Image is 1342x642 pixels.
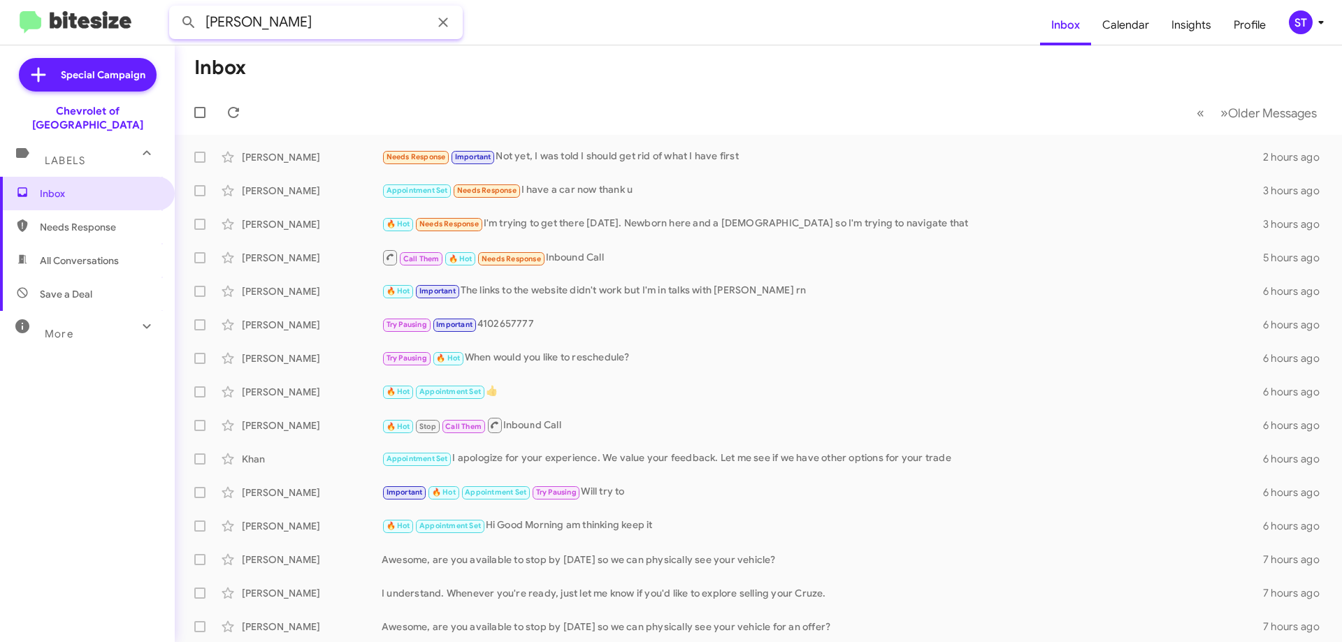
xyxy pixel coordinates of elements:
div: 3 hours ago [1263,184,1331,198]
div: 👍 [382,384,1263,400]
a: Insights [1160,5,1222,45]
span: More [45,328,73,340]
span: 🔥 Hot [449,254,472,263]
div: I apologize for your experience. We value your feedback. Let me see if we have other options for ... [382,451,1263,467]
div: 4102657777 [382,316,1263,333]
div: [PERSON_NAME] [242,586,382,600]
div: 7 hours ago [1263,620,1331,634]
div: 3 hours ago [1263,217,1331,231]
div: 5 hours ago [1263,251,1331,265]
div: Awesome, are you available to stop by [DATE] so we can physically see your vehicle? [382,553,1263,567]
span: 🔥 Hot [387,219,410,228]
span: Important [436,320,472,329]
button: Previous [1188,99,1213,127]
span: » [1220,104,1228,122]
span: Appointment Set [387,186,448,195]
div: 6 hours ago [1263,452,1331,466]
span: 🔥 Hot [387,286,410,296]
div: [PERSON_NAME] [242,284,382,298]
span: Inbox [40,187,159,200]
span: Needs Response [387,152,446,161]
div: [PERSON_NAME] [242,318,382,332]
div: [PERSON_NAME] [242,620,382,634]
a: Calendar [1091,5,1160,45]
div: 7 hours ago [1263,553,1331,567]
div: I'm trying to get there [DATE]. Newborn here and a [DEMOGRAPHIC_DATA] so I'm trying to navigate that [382,216,1263,232]
div: Khan [242,452,382,466]
div: [PERSON_NAME] [242,251,382,265]
span: Needs Response [419,219,479,228]
span: « [1197,104,1204,122]
div: 6 hours ago [1263,519,1331,533]
a: Special Campaign [19,58,157,92]
span: Important [419,286,456,296]
span: Needs Response [40,220,159,234]
span: Older Messages [1228,105,1317,121]
span: Appointment Set [387,454,448,463]
input: Search [169,6,463,39]
div: Hi Good Morning am thinking keep it [382,518,1263,534]
span: Try Pausing [536,488,577,497]
span: 🔥 Hot [436,353,460,363]
span: Save a Deal [40,287,92,301]
div: [PERSON_NAME] [242,486,382,499]
div: [PERSON_NAME] [242,385,382,399]
div: 6 hours ago [1263,486,1331,499]
div: Inbound Call [382,249,1263,266]
span: Call Them [403,254,440,263]
span: All Conversations [40,254,119,268]
div: Not yet, I was told I should get rid of what I have first [382,149,1263,165]
div: [PERSON_NAME] [242,150,382,164]
div: 6 hours ago [1263,318,1331,332]
span: 🔥 Hot [432,488,456,497]
span: Important [387,488,423,497]
div: Will try to [382,484,1263,500]
span: 🔥 Hot [387,521,410,530]
span: Needs Response [482,254,541,263]
span: Important [455,152,491,161]
div: 6 hours ago [1263,385,1331,399]
span: Try Pausing [387,353,427,363]
span: Labels [45,154,85,167]
h1: Inbox [194,57,246,79]
div: 2 hours ago [1263,150,1331,164]
span: Appointment Set [419,521,481,530]
div: When would you like to reschedule? [382,350,1263,366]
div: [PERSON_NAME] [242,184,382,198]
button: ST [1277,10,1327,34]
span: Special Campaign [61,68,145,82]
span: 🔥 Hot [387,387,410,396]
div: I have a car now thank u [382,182,1263,198]
div: 7 hours ago [1263,586,1331,600]
div: 6 hours ago [1263,418,1331,432]
div: I understand. Whenever you're ready, just let me know if you'd like to explore selling your Cruze. [382,586,1263,600]
div: [PERSON_NAME] [242,553,382,567]
a: Inbox [1040,5,1091,45]
div: The links to the website didn't work but I'm in talks with [PERSON_NAME] rn [382,283,1263,299]
span: Call Them [445,422,482,431]
div: 6 hours ago [1263,284,1331,298]
button: Next [1212,99,1325,127]
span: Appointment Set [419,387,481,396]
div: [PERSON_NAME] [242,217,382,231]
a: Profile [1222,5,1277,45]
span: Try Pausing [387,320,427,329]
span: Needs Response [457,186,517,195]
div: Inbound Call [382,416,1263,434]
div: ST [1289,10,1313,34]
nav: Page navigation example [1189,99,1325,127]
div: [PERSON_NAME] [242,418,382,432]
span: Appointment Set [465,488,526,497]
span: 🔥 Hot [387,422,410,431]
div: [PERSON_NAME] [242,351,382,365]
div: [PERSON_NAME] [242,519,382,533]
span: Stop [419,422,436,431]
div: 6 hours ago [1263,351,1331,365]
div: Awesome, are you available to stop by [DATE] so we can physically see your vehicle for an offer? [382,620,1263,634]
